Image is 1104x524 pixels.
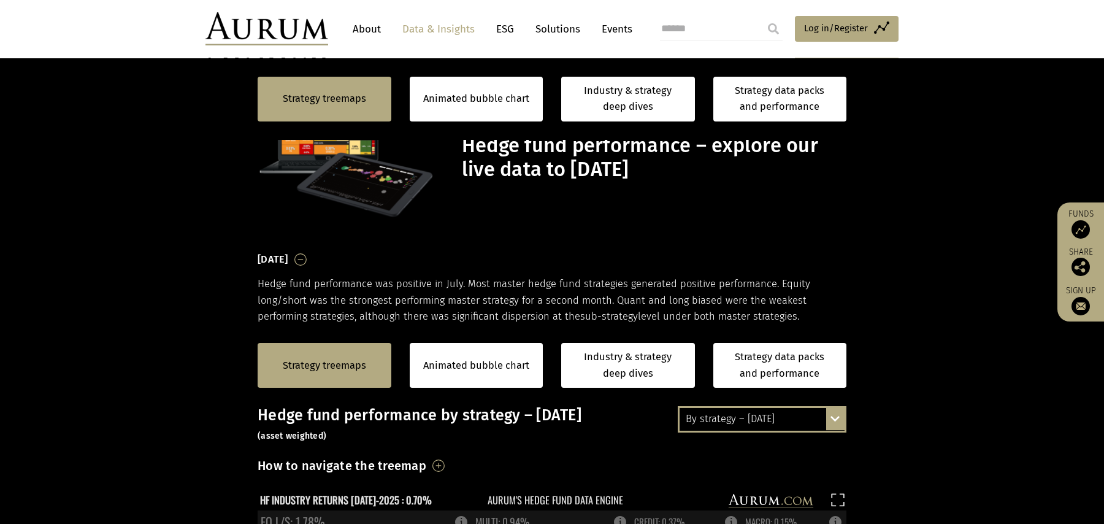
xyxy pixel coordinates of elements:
a: Strategy data packs and performance [713,77,847,121]
img: Sign up to our newsletter [1071,297,1090,315]
a: Log in/Register [795,16,899,42]
span: Log in/Register [804,21,868,36]
a: About [347,18,387,40]
input: Submit [761,17,786,41]
a: Events [596,18,632,40]
a: Funds [1064,209,1098,239]
a: Sign up [1064,285,1098,315]
a: Animated bubble chart [423,358,529,374]
a: Data & Insights [396,18,481,40]
small: (asset weighted) [258,431,326,441]
a: Industry & strategy deep dives [561,343,695,388]
div: Share [1064,248,1098,276]
img: Access Funds [1071,220,1090,239]
h3: How to navigate the treemap [258,455,426,476]
a: Industry & strategy deep dives [561,77,695,121]
a: Strategy treemaps [283,91,366,107]
h1: Hedge fund performance – explore our live data to [DATE] [462,134,843,182]
h3: Hedge fund performance by strategy – [DATE] [258,406,846,443]
a: Strategy data packs and performance [713,343,847,388]
p: Hedge fund performance was positive in July. Most master hedge fund strategies generated positive... [258,276,846,325]
h3: [DATE] [258,250,288,269]
a: Solutions [529,18,586,40]
a: ESG [490,18,520,40]
a: Strategy treemaps [283,358,366,374]
a: Animated bubble chart [423,91,529,107]
div: By strategy – [DATE] [680,408,845,430]
img: Share this post [1071,258,1090,276]
img: Aurum [205,12,328,45]
span: sub-strategy [580,310,638,322]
